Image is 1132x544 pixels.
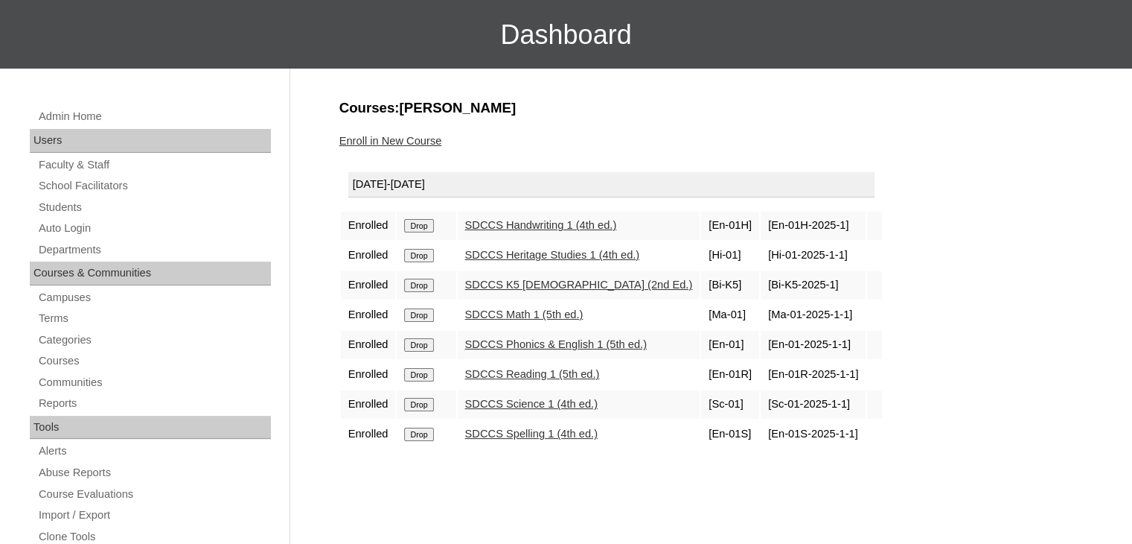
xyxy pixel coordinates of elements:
a: Abuse Reports [37,464,271,482]
td: Enrolled [341,271,396,300]
td: [En-01H] [701,212,759,240]
td: [Hi-01-2025-1-1] [761,241,866,270]
input: Drop [404,338,433,352]
a: Import / Export [37,506,271,525]
input: Drop [404,249,433,262]
td: [Bi-K5-2025-1] [761,271,866,300]
a: Auto Login [37,219,271,238]
input: Drop [404,428,433,441]
td: Enrolled [341,420,396,449]
td: [Bi-K5] [701,271,759,300]
a: Terms [37,309,271,328]
a: Faculty & Staff [37,156,271,174]
a: SDCCS Spelling 1 (4th ed.) [465,428,598,440]
a: Communities [37,373,271,392]
td: [Hi-01] [701,241,759,270]
a: Campuses [37,288,271,307]
td: [En-01S] [701,420,759,449]
h3: Dashboard [7,1,1125,69]
td: [En-01S-2025-1-1] [761,420,866,449]
td: Enrolled [341,301,396,329]
input: Drop [404,279,433,292]
a: Categories [37,331,271,350]
a: SDCCS K5 [DEMOGRAPHIC_DATA] (2nd Ed.) [465,279,693,291]
h3: Courses:[PERSON_NAME] [339,98,1076,118]
td: [En-01R-2025-1-1] [761,361,866,389]
a: Courses [37,352,271,370]
td: [En-01R] [701,361,759,389]
a: Course Evaluations [37,485,271,504]
a: Admin Home [37,107,271,126]
a: Students [37,198,271,217]
a: Reports [37,394,271,413]
input: Drop [404,368,433,382]
td: [Sc-01-2025-1-1] [761,390,866,419]
td: [En-01] [701,331,759,359]
td: [Sc-01] [701,390,759,419]
a: School Facilitators [37,177,271,195]
input: Drop [404,398,433,411]
td: Enrolled [341,331,396,359]
a: SDCCS Science 1 (4th ed.) [465,398,598,410]
td: [Ma-01] [701,301,759,329]
td: [En-01H-2025-1] [761,212,866,240]
a: SDCCS Phonics & English 1 (5th ed.) [465,338,647,350]
a: Alerts [37,442,271,461]
td: Enrolled [341,390,396,419]
td: [En-01-2025-1-1] [761,331,866,359]
td: Enrolled [341,212,396,240]
a: Departments [37,241,271,259]
div: Courses & Communities [30,262,271,285]
a: SDCCS Reading 1 (5th ed.) [465,368,600,380]
a: SDCCS Handwriting 1 (4th ed.) [465,219,617,231]
a: SDCCS Math 1 (5th ed.) [465,309,583,320]
input: Drop [404,219,433,233]
div: [DATE]-[DATE] [348,172,875,197]
td: [Ma-01-2025-1-1] [761,301,866,329]
div: Users [30,129,271,153]
a: SDCCS Heritage Studies 1 (4th ed.) [465,249,640,261]
input: Drop [404,309,433,322]
td: Enrolled [341,361,396,389]
a: Enroll in New Course [339,135,442,147]
td: Enrolled [341,241,396,270]
div: Tools [30,416,271,440]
